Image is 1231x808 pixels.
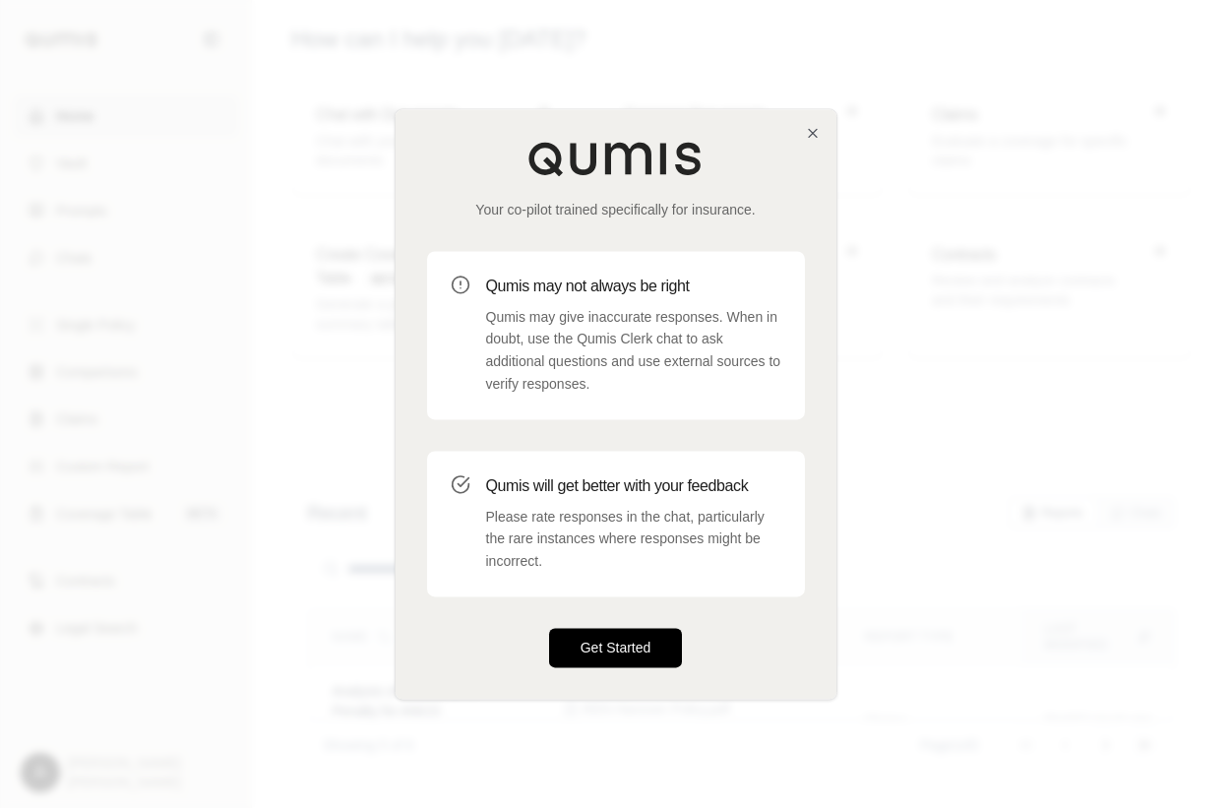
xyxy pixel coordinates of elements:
[486,506,781,573] p: Please rate responses in the chat, particularly the rare instances where responses might be incor...
[427,200,805,219] p: Your co-pilot trained specifically for insurance.
[486,306,781,396] p: Qumis may give inaccurate responses. When in doubt, use the Qumis Clerk chat to ask additional qu...
[527,141,705,176] img: Qumis Logo
[486,474,781,498] h3: Qumis will get better with your feedback
[486,275,781,298] h3: Qumis may not always be right
[549,628,683,667] button: Get Started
